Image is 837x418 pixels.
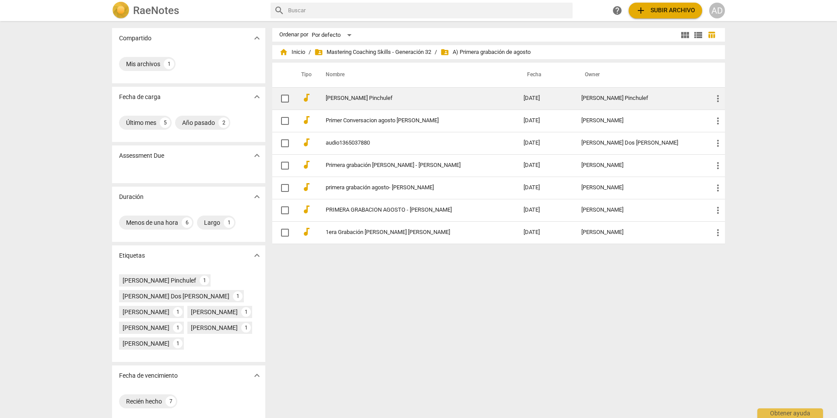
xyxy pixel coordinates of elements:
button: Mostrar más [250,32,264,45]
div: [PERSON_NAME] [581,229,699,236]
img: Logo [112,2,130,19]
span: expand_more [252,33,262,43]
div: [PERSON_NAME] [581,184,699,191]
p: Assessment Due [119,151,164,160]
span: view_module [680,30,690,40]
div: 1 [241,307,251,317]
span: audiotrack [301,182,312,192]
td: [DATE] [517,199,575,221]
button: AD [709,3,725,18]
span: audiotrack [301,115,312,125]
span: audiotrack [301,137,312,148]
td: [DATE] [517,110,575,132]
p: Fecha de carga [119,92,161,102]
a: 1era Grabación [PERSON_NAME] [PERSON_NAME] [326,229,492,236]
a: Obtener ayuda [609,3,625,18]
div: [PERSON_NAME] [191,323,238,332]
button: Mostrar más [250,249,264,262]
span: more_vert [713,227,723,238]
span: folder_shared [440,48,449,57]
div: 1 [173,323,183,333]
td: [DATE] [517,154,575,177]
div: 5 [160,117,170,128]
button: Mostrar más [250,90,264,103]
input: Buscar [288,4,569,18]
span: expand_more [252,370,262,381]
span: audiotrack [301,92,312,103]
span: Mastering Coaching Skills - Generación 32 [314,48,431,57]
div: 1 [224,217,234,228]
div: [PERSON_NAME] Pinchulef [123,276,196,285]
div: 1 [164,59,174,69]
th: Nombre [315,63,517,87]
p: Compartido [119,34,151,43]
span: Inicio [279,48,305,57]
span: Subir archivo [636,5,695,16]
a: primera grabación agosto- [PERSON_NAME] [326,184,492,191]
div: [PERSON_NAME] [191,308,238,316]
span: audiotrack [301,204,312,215]
div: [PERSON_NAME] [123,339,169,348]
span: expand_more [252,92,262,102]
td: [DATE] [517,177,575,199]
span: audiotrack [301,227,312,237]
div: 1 [241,323,251,333]
div: 2 [218,117,229,128]
div: Mis archivos [126,60,160,68]
span: help [612,5,622,16]
span: expand_more [252,250,262,261]
span: expand_more [252,150,262,161]
button: Tabla [705,28,718,42]
div: Obtener ayuda [757,408,823,418]
p: Duración [119,192,144,202]
div: 1 [173,339,183,348]
div: Por defecto [312,28,355,42]
div: Largo [204,218,220,227]
button: Mostrar más [250,369,264,382]
div: Ordenar por [279,32,308,38]
div: Año pasado [182,118,215,127]
span: search [274,5,285,16]
span: add [636,5,646,16]
a: audio1365037880 [326,140,492,146]
button: Mostrar más [250,149,264,162]
span: more_vert [713,93,723,104]
span: more_vert [713,183,723,193]
div: [PERSON_NAME] [123,323,169,332]
div: 1 [233,291,243,301]
p: Etiquetas [119,251,145,260]
button: Lista [692,28,705,42]
td: [DATE] [517,221,575,244]
span: view_list [693,30,703,40]
div: 1 [173,307,183,317]
a: LogoRaeNotes [112,2,264,19]
a: PRIMERA GRABACION AGOSTO - [PERSON_NAME] [326,207,492,213]
a: Primera grabación [PERSON_NAME] - [PERSON_NAME] [326,162,492,169]
div: 7 [165,396,176,407]
button: Mostrar más [250,190,264,203]
td: [DATE] [517,132,575,154]
button: Cuadrícula [679,28,692,42]
div: [PERSON_NAME] [123,308,169,316]
div: [PERSON_NAME] Pinchulef [581,95,699,102]
span: A) Primera grabación de agosto [440,48,531,57]
a: [PERSON_NAME] Pinchulef [326,95,492,102]
span: table_chart [707,31,716,39]
span: more_vert [713,160,723,171]
span: folder_shared [314,48,323,57]
div: Menos de una hora [126,218,178,227]
span: more_vert [713,138,723,149]
th: Fecha [517,63,575,87]
span: audiotrack [301,159,312,170]
span: more_vert [713,116,723,126]
div: Último mes [126,118,156,127]
span: / [309,49,311,56]
div: [PERSON_NAME] [581,162,699,169]
div: [PERSON_NAME] Dos [PERSON_NAME] [123,292,229,301]
th: Tipo [294,63,315,87]
div: [PERSON_NAME] Dos [PERSON_NAME] [581,140,699,146]
th: Owner [574,63,706,87]
span: / [435,49,437,56]
span: expand_more [252,191,262,202]
td: [DATE] [517,87,575,110]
